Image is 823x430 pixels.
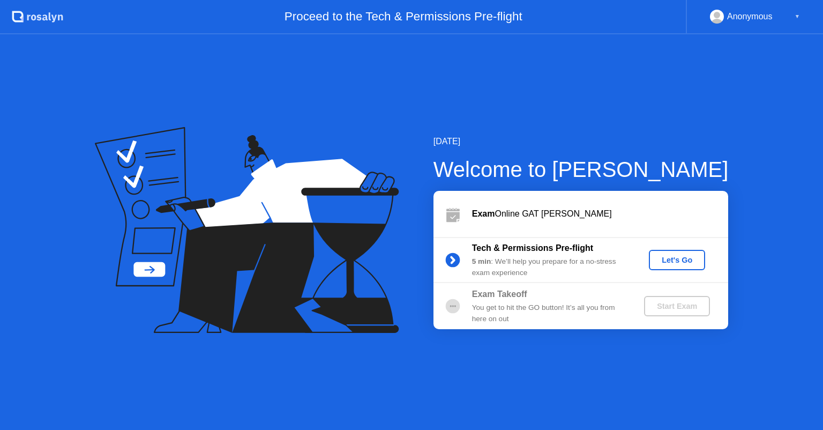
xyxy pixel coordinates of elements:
[472,256,626,278] div: : We’ll help you prepare for a no-stress exam experience
[433,153,729,186] div: Welcome to [PERSON_NAME]
[472,207,728,220] div: Online GAT [PERSON_NAME]
[433,135,729,148] div: [DATE]
[472,257,491,265] b: 5 min
[653,256,701,264] div: Let's Go
[649,250,705,270] button: Let's Go
[644,296,710,316] button: Start Exam
[472,290,527,299] b: Exam Takeoff
[727,10,773,24] div: Anonymous
[472,243,593,253] b: Tech & Permissions Pre-flight
[648,302,706,310] div: Start Exam
[472,302,626,324] div: You get to hit the GO button! It’s all you from here on out
[472,209,495,218] b: Exam
[795,10,800,24] div: ▼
